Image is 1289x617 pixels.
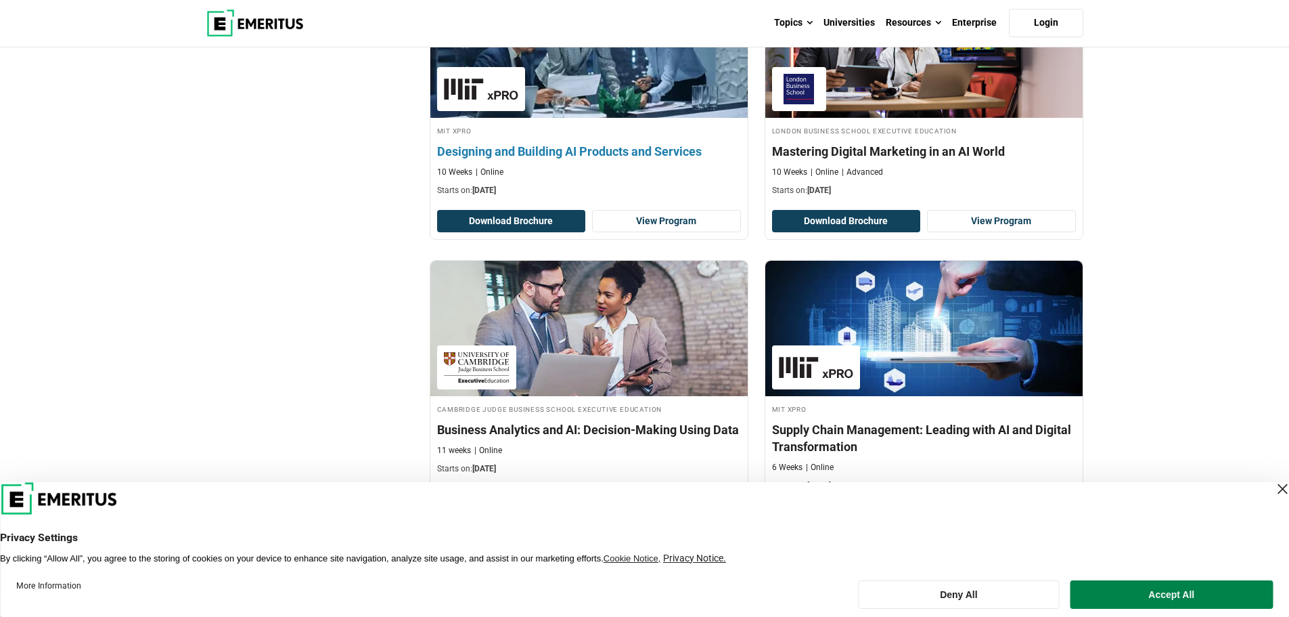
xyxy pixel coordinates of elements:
p: 11 weeks [437,445,471,456]
span: [DATE] [807,481,831,490]
span: [DATE] [472,186,496,195]
p: 6 Weeks [772,462,802,473]
span: [DATE] [807,186,831,195]
h4: Cambridge Judge Business School Executive Education [437,403,741,414]
p: Online [476,167,503,178]
h4: Supply Chain Management: Leading with AI and Digital Transformation [772,421,1076,455]
a: View Program [927,210,1076,233]
h4: Mastering Digital Marketing in an AI World [772,143,1076,160]
img: Business Analytics and AI: Decision-Making Using Data | Online Business Analytics Course [430,261,748,396]
h4: MIT xPRO [772,403,1076,414]
a: Login [1009,9,1083,37]
img: Supply Chain Management: Leading with AI and Digital Transformation | Online Supply Chain and Ope... [765,261,1083,396]
h4: Business Analytics and AI: Decision-Making Using Data [437,421,741,438]
img: Cambridge Judge Business School Executive Education [444,352,510,383]
p: Starts on: [437,463,741,475]
button: Download Brochure [772,210,921,233]
p: 10 Weeks [437,167,472,178]
p: Starts on: [772,480,1076,492]
a: Business Analytics Course by Cambridge Judge Business School Executive Education - October 30, 20... [430,261,748,482]
button: Download Brochure [437,210,586,233]
p: Online [811,167,838,178]
img: MIT xPRO [779,352,853,383]
p: Starts on: [772,185,1076,196]
p: 10 Weeks [772,167,807,178]
img: London Business School Executive Education [779,74,819,104]
h4: London Business School Executive Education [772,125,1076,136]
img: MIT xPRO [444,74,518,104]
span: [DATE] [472,464,496,473]
h4: Designing and Building AI Products and Services [437,143,741,160]
a: Supply Chain and Operations Course by MIT xPRO - November 13, 2025 MIT xPRO MIT xPRO Supply Chain... [765,261,1083,498]
a: View Program [592,210,741,233]
p: Online [474,445,502,456]
p: Advanced [842,167,883,178]
p: Starts on: [437,185,741,196]
p: Online [806,462,834,473]
h4: MIT xPRO [437,125,741,136]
